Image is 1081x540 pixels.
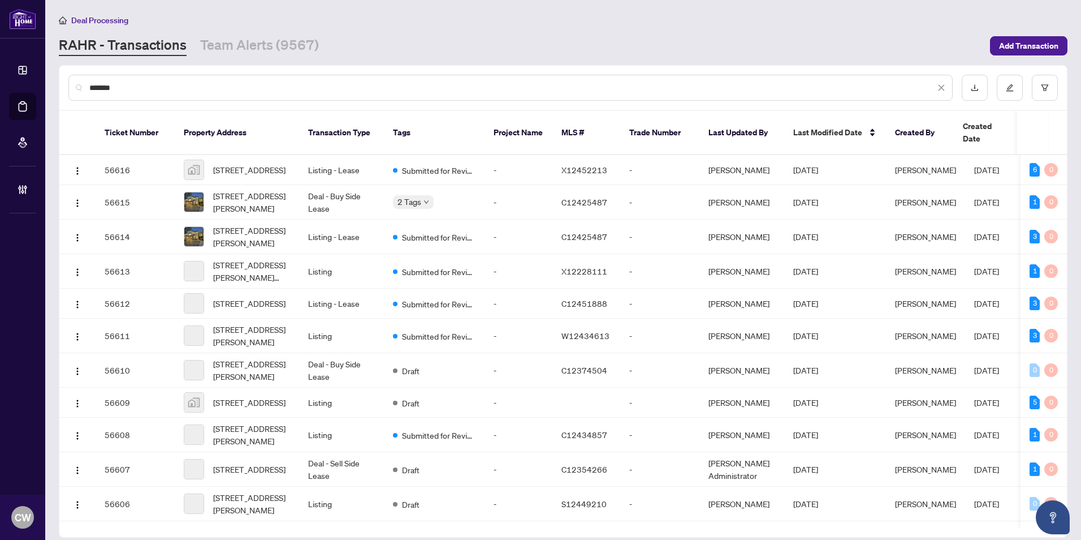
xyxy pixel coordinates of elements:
[793,298,818,308] span: [DATE]
[699,353,784,388] td: [PERSON_NAME]
[299,319,384,353] td: Listing
[793,499,818,509] span: [DATE]
[96,185,175,220] td: 56615
[699,111,784,155] th: Last Updated By
[213,190,290,215] span: [STREET_ADDRESS][PERSON_NAME]
[793,430,818,440] span: [DATE]
[793,165,818,175] span: [DATE]
[1044,264,1058,278] div: 0
[793,397,818,408] span: [DATE]
[402,365,420,377] span: Draft
[485,418,552,452] td: -
[895,165,956,175] span: [PERSON_NAME]
[699,155,784,185] td: [PERSON_NAME]
[620,418,699,452] td: -
[213,297,286,310] span: [STREET_ADDRESS]
[895,331,956,341] span: [PERSON_NAME]
[974,232,999,242] span: [DATE]
[73,300,82,309] img: Logo
[299,155,384,185] td: Listing - Lease
[402,298,475,310] span: Submitted for Review
[184,393,204,412] img: thumbnail-img
[96,220,175,254] td: 56614
[299,185,384,220] td: Deal - Buy Side Lease
[1044,462,1058,476] div: 0
[1032,75,1058,101] button: filter
[1044,297,1058,310] div: 0
[620,111,699,155] th: Trade Number
[299,452,384,487] td: Deal - Sell Side Lease
[1030,462,1040,476] div: 1
[1044,363,1058,377] div: 0
[402,498,420,511] span: Draft
[620,254,699,289] td: -
[68,426,87,444] button: Logo
[974,499,999,509] span: [DATE]
[793,197,818,207] span: [DATE]
[561,232,607,242] span: C12425487
[485,452,552,487] td: -
[561,499,607,509] span: S12449210
[699,418,784,452] td: [PERSON_NAME]
[96,452,175,487] td: 56607
[1006,84,1014,92] span: edit
[895,298,956,308] span: [PERSON_NAME]
[9,8,36,29] img: logo
[793,365,818,375] span: [DATE]
[96,155,175,185] td: 56616
[620,388,699,418] td: -
[1030,428,1040,442] div: 1
[96,388,175,418] td: 56609
[1036,500,1070,534] button: Open asap
[68,262,87,280] button: Logo
[96,353,175,388] td: 56610
[485,155,552,185] td: -
[213,463,286,475] span: [STREET_ADDRESS]
[96,487,175,521] td: 56606
[997,75,1023,101] button: edit
[974,397,999,408] span: [DATE]
[73,367,82,376] img: Logo
[73,431,82,440] img: Logo
[1030,230,1040,243] div: 3
[485,319,552,353] td: -
[68,294,87,312] button: Logo
[561,331,609,341] span: W12434613
[96,111,175,155] th: Ticket Number
[699,220,784,254] td: [PERSON_NAME]
[213,259,290,284] span: [STREET_ADDRESS][PERSON_NAME][PERSON_NAME]
[299,487,384,521] td: Listing
[1044,195,1058,209] div: 0
[68,460,87,478] button: Logo
[299,353,384,388] td: Deal - Buy Side Lease
[974,430,999,440] span: [DATE]
[974,165,999,175] span: [DATE]
[485,111,552,155] th: Project Name
[299,111,384,155] th: Transaction Type
[73,166,82,175] img: Logo
[1044,396,1058,409] div: 0
[699,185,784,220] td: [PERSON_NAME]
[1030,264,1040,278] div: 1
[552,111,620,155] th: MLS #
[974,266,999,276] span: [DATE]
[73,399,82,408] img: Logo
[699,388,784,418] td: [PERSON_NAME]
[561,430,607,440] span: C12434857
[485,353,552,388] td: -
[485,487,552,521] td: -
[1044,497,1058,511] div: 0
[1030,396,1040,409] div: 5
[999,37,1058,55] span: Add Transaction
[68,393,87,412] button: Logo
[895,266,956,276] span: [PERSON_NAME]
[213,224,290,249] span: [STREET_ADDRESS][PERSON_NAME]
[73,466,82,475] img: Logo
[71,15,128,25] span: Deal Processing
[184,160,204,179] img: thumbnail-img
[96,418,175,452] td: 56608
[384,111,485,155] th: Tags
[96,319,175,353] td: 56611
[1030,497,1040,511] div: 0
[561,197,607,207] span: C12425487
